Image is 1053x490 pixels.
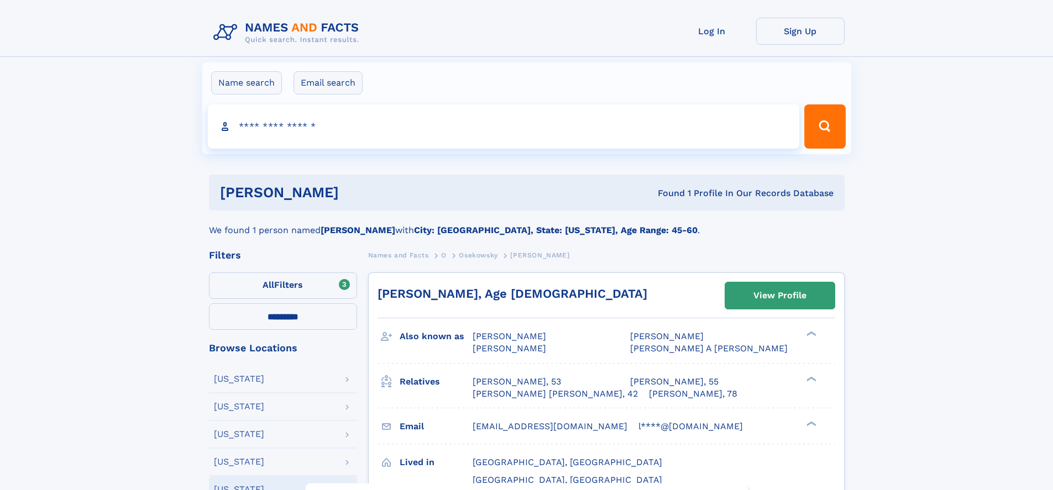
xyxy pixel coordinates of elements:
[208,104,800,149] input: search input
[725,282,835,309] a: View Profile
[209,343,357,353] div: Browse Locations
[214,457,264,466] div: [US_STATE]
[368,248,429,262] a: Names and Facts
[756,18,845,45] a: Sign Up
[510,251,569,259] span: [PERSON_NAME]
[473,343,546,354] span: [PERSON_NAME]
[209,210,845,237] div: We found 1 person named with .
[294,71,363,94] label: Email search
[473,331,546,341] span: [PERSON_NAME]
[668,18,756,45] a: Log In
[473,475,662,485] span: [GEOGRAPHIC_DATA], [GEOGRAPHIC_DATA]
[400,327,473,346] h3: Also known as
[400,453,473,472] h3: Lived in
[649,388,737,400] a: [PERSON_NAME], 78
[804,330,817,338] div: ❯
[321,225,395,235] b: [PERSON_NAME]
[220,186,499,199] h1: [PERSON_NAME]
[498,187,834,199] div: Found 1 Profile In Our Records Database
[630,343,788,354] span: [PERSON_NAME] A [PERSON_NAME]
[209,272,357,299] label: Filters
[400,417,473,436] h3: Email
[630,331,704,341] span: [PERSON_NAME]
[804,420,817,427] div: ❯
[209,250,357,260] div: Filters
[804,375,817,382] div: ❯
[753,283,806,308] div: View Profile
[473,376,561,388] a: [PERSON_NAME], 53
[214,402,264,411] div: [US_STATE]
[473,421,627,431] span: [EMAIL_ADDRESS][DOMAIN_NAME]
[214,375,264,383] div: [US_STATE]
[209,18,368,48] img: Logo Names and Facts
[414,225,698,235] b: City: [GEOGRAPHIC_DATA], State: [US_STATE], Age Range: 45-60
[211,71,282,94] label: Name search
[473,457,662,467] span: [GEOGRAPHIC_DATA], [GEOGRAPHIC_DATA]
[630,376,719,388] a: [PERSON_NAME], 55
[400,372,473,391] h3: Relatives
[473,388,638,400] a: [PERSON_NAME] [PERSON_NAME], 42
[263,280,274,290] span: All
[378,287,647,301] a: [PERSON_NAME], Age [DEMOGRAPHIC_DATA]
[214,430,264,439] div: [US_STATE]
[459,248,497,262] a: Osekowsky
[459,251,497,259] span: Osekowsky
[441,251,447,259] span: O
[441,248,447,262] a: O
[804,104,845,149] button: Search Button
